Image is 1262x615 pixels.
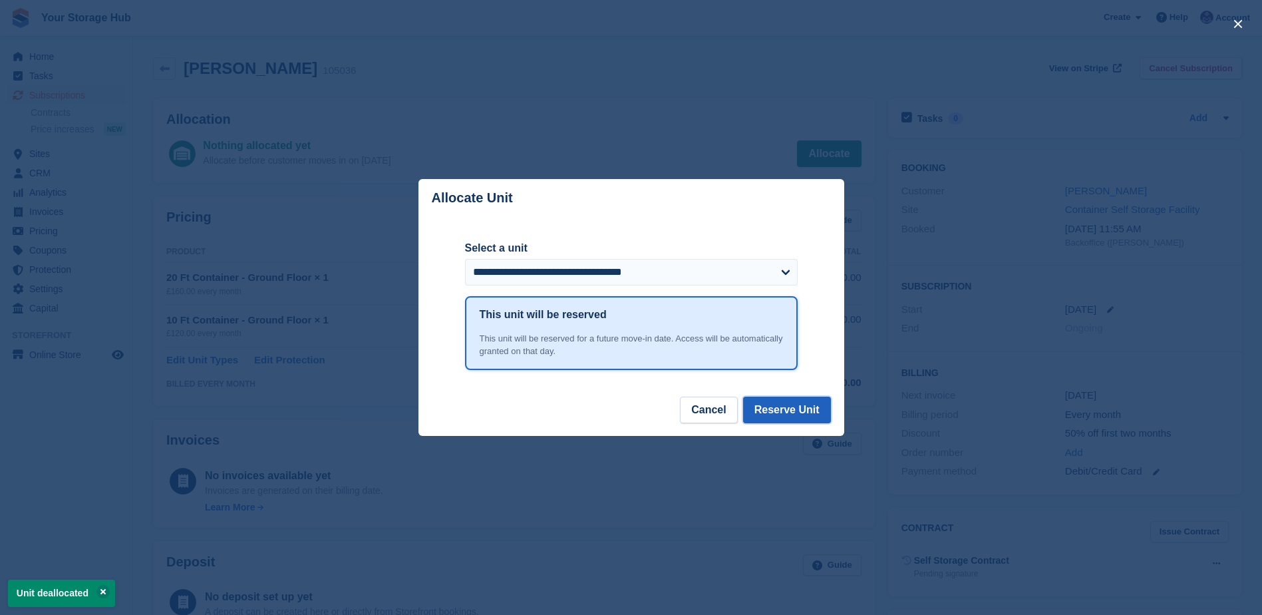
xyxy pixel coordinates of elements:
h1: This unit will be reserved [480,307,607,323]
label: Select a unit [465,240,798,256]
button: Reserve Unit [743,397,831,423]
p: Unit deallocated [8,580,115,607]
div: This unit will be reserved for a future move-in date. Access will be automatically granted on tha... [480,332,783,358]
button: Cancel [680,397,737,423]
button: close [1227,13,1249,35]
p: Allocate Unit [432,190,513,206]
